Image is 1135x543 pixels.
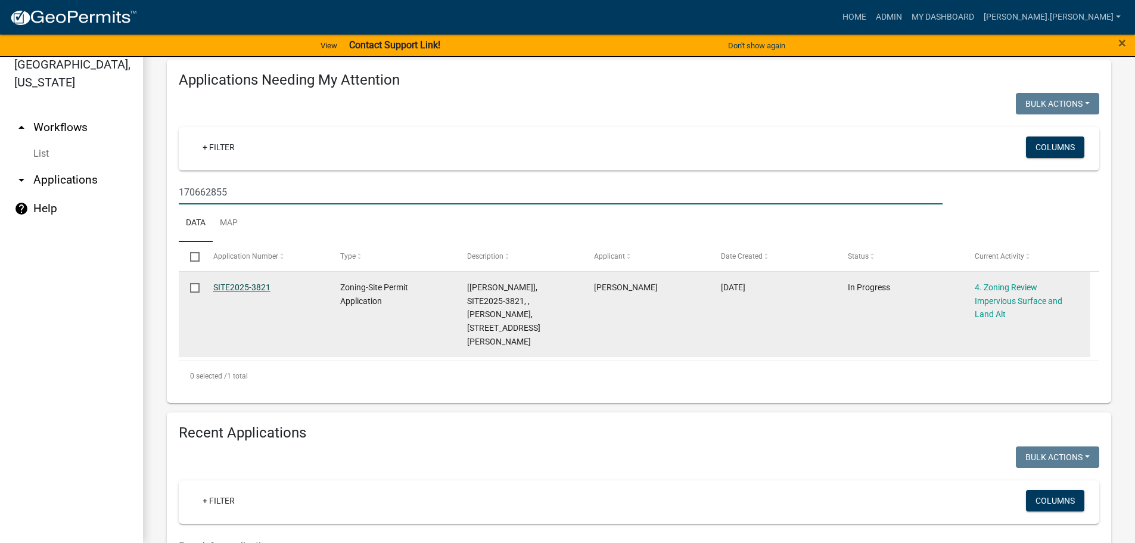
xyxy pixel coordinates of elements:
div: 1 total [179,361,1099,391]
h4: Recent Applications [179,424,1099,442]
span: Current Activity [975,252,1024,260]
button: Bulk Actions [1016,446,1099,468]
a: Data [179,204,213,243]
a: + Filter [193,490,244,511]
span: [Tyler Lindsay], SITE2025-3821, , JASPER SCHNEIDER, 11888 N LAKE EUNICE RD [467,283,540,346]
a: 4. Zoning Review Impervious Surface and Land Alt [975,283,1062,319]
datatable-header-cell: Applicant [583,242,710,271]
i: arrow_drop_up [14,120,29,135]
strong: Contact Support Link! [349,39,440,51]
datatable-header-cell: Date Created [710,242,837,271]
span: Thad Thorsness [594,283,658,292]
a: Home [838,6,871,29]
span: Applicant [594,252,625,260]
span: Type [340,252,356,260]
datatable-header-cell: Status [837,242,963,271]
button: Columns [1026,136,1084,158]
a: My Dashboard [907,6,979,29]
datatable-header-cell: Select [179,242,201,271]
a: + Filter [193,136,244,158]
button: Close [1118,36,1126,50]
a: [PERSON_NAME].[PERSON_NAME] [979,6,1125,29]
a: Map [213,204,245,243]
datatable-header-cell: Description [456,242,583,271]
button: Bulk Actions [1016,93,1099,114]
button: Don't show again [723,36,790,55]
span: Date Created [721,252,763,260]
span: Application Number [213,252,278,260]
button: Columns [1026,490,1084,511]
a: View [316,36,342,55]
datatable-header-cell: Type [328,242,455,271]
span: Zoning-Site Permit Application [340,283,408,306]
datatable-header-cell: Current Activity [963,242,1090,271]
span: 08/22/2025 [721,283,745,292]
datatable-header-cell: Application Number [201,242,328,271]
span: 0 selected / [190,372,227,380]
a: SITE2025-3821 [213,283,270,292]
i: help [14,201,29,216]
a: Admin [871,6,907,29]
span: In Progress [848,283,890,292]
i: arrow_drop_down [14,173,29,187]
span: Description [467,252,503,260]
h4: Applications Needing My Attention [179,72,1099,89]
span: Status [848,252,869,260]
input: Search for applications [179,180,943,204]
span: × [1118,35,1126,51]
